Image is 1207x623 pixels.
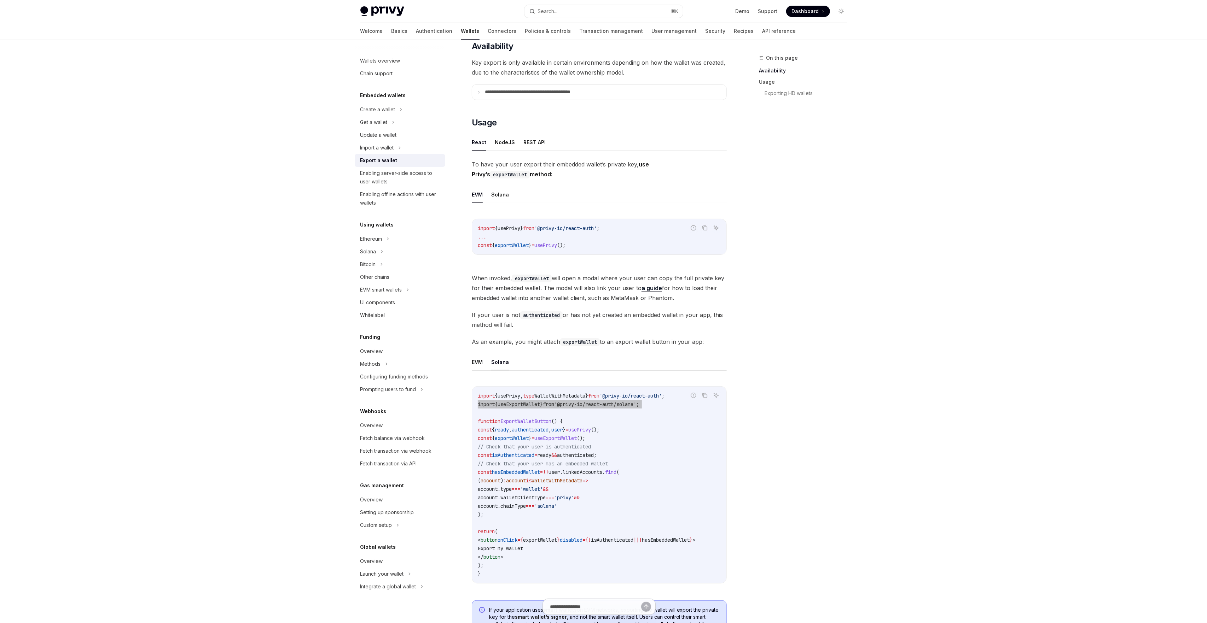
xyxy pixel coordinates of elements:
[360,131,397,139] div: Update a wallet
[492,469,540,475] span: hasEmbeddedWallet
[700,391,709,400] button: Copy the contents from the code block
[355,188,445,209] a: Enabling offline actions with user wallets
[355,419,445,432] a: Overview
[549,469,560,475] span: user
[671,8,679,14] span: ⌘ K
[633,537,639,543] span: ||
[599,393,662,399] span: '@privy-io/react-auth'
[551,427,563,433] span: user
[503,477,506,484] span: :
[540,401,543,407] span: }
[706,23,726,40] a: Security
[520,393,523,399] span: ,
[500,503,526,509] span: chainType
[360,273,390,281] div: Other chains
[580,23,643,40] a: Transaction management
[355,506,445,519] a: Setting up sponsorship
[490,171,530,178] code: exportWallet
[546,494,554,501] span: ===
[360,311,385,319] div: Whitelabel
[616,469,619,475] span: (
[523,225,534,231] span: from
[557,242,565,248] span: ();
[491,186,509,203] button: Solana
[360,57,400,65] div: Wallets overview
[478,460,608,467] span: // Check that your user has an embedded wallet
[355,296,445,309] a: UI components
[492,452,534,458] span: isAuthenticated
[478,528,495,535] span: return
[585,393,588,399] span: }
[360,508,414,517] div: Setting up sponsorship
[355,271,445,283] a: Other chains
[526,477,532,484] span: is
[472,273,727,303] span: When invoked, will open a modal where your user can copy the full private key for their embedded ...
[538,7,558,16] div: Search...
[526,503,534,509] span: ===
[478,452,492,458] span: const
[532,477,582,484] span: WalletWithMetadata
[478,494,498,501] span: account
[492,427,495,433] span: {
[557,452,594,458] span: authenticated
[355,370,445,383] a: Configuring funding methods
[641,601,651,611] button: Send message
[605,469,616,475] span: find
[483,554,500,560] span: button
[495,427,509,433] span: ready
[582,477,588,484] span: =>
[478,477,481,484] span: (
[360,385,416,394] div: Prompting users to fund
[495,134,515,151] button: NodeJS
[360,459,417,468] div: Fetch transaction via API
[498,486,500,492] span: .
[540,469,543,475] span: =
[495,401,498,407] span: {
[565,427,568,433] span: =
[554,401,636,407] span: '@privy-io/react-auth/solana'
[551,418,563,424] span: () {
[478,242,492,248] span: const
[360,69,393,78] div: Chain support
[360,105,395,114] div: Create a wallet
[360,6,404,16] img: light logo
[524,5,683,18] button: Search...⌘K
[551,452,557,458] span: &&
[360,169,441,186] div: Enabling server-side access to user wallets
[360,521,392,529] div: Custom setup
[495,435,529,441] span: exportWallet
[554,494,574,501] span: 'privy'
[498,225,520,231] span: usePrivy
[481,477,500,484] span: account
[360,447,432,455] div: Fetch transaction via webhook
[591,537,633,543] span: isAuthenticated
[759,65,853,76] a: Availability
[472,186,483,203] button: EVM
[693,537,696,543] span: >
[478,234,486,240] span: ...
[509,427,512,433] span: ,
[355,457,445,470] a: Fetch transaction via API
[360,543,396,551] h5: Global wallets
[472,159,727,179] span: To have your user export their embedded wallet’s private key,
[478,225,495,231] span: import
[360,23,383,40] a: Welcome
[563,427,565,433] span: }
[491,354,509,370] button: Solana
[759,76,853,88] a: Usage
[355,167,445,188] a: Enabling server-side access to user wallets
[478,571,481,577] span: }
[523,537,557,543] span: exportWallet
[512,427,549,433] span: authenticated
[786,6,830,17] a: Dashboard
[597,225,599,231] span: ;
[792,8,819,15] span: Dashboard
[478,469,492,475] span: const
[577,435,585,441] span: ();
[360,91,406,100] h5: Embedded wallets
[534,503,557,509] span: 'solana'
[532,435,534,441] span: =
[532,242,534,248] span: =
[642,537,690,543] span: hasEmbeddedWallet
[355,555,445,568] a: Overview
